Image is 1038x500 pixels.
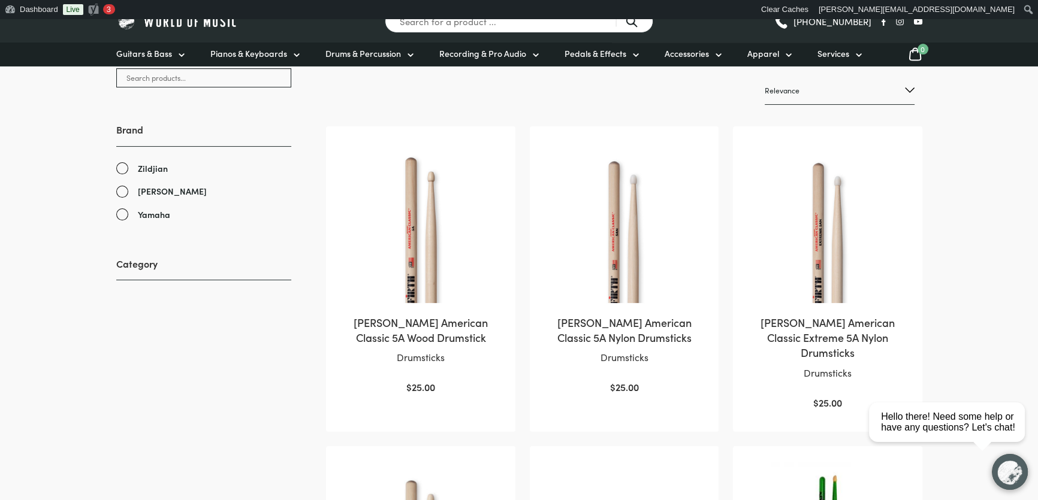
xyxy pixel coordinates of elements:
[116,123,291,221] div: Brand
[745,138,910,303] img: Vic Firth American Classic Extreme 5A Nylon Drumsticks
[813,396,819,409] span: $
[609,380,638,393] bdi: 25.00
[116,68,291,87] input: Search products...
[116,184,291,198] a: [PERSON_NAME]
[565,47,626,60] span: Pedals & Effects
[116,162,291,175] a: Zildjian
[406,380,435,393] bdi: 25.00
[542,138,707,395] a: [PERSON_NAME] American Classic 5A Nylon DrumsticksDrumsticks $25.00
[138,184,207,198] span: [PERSON_NAME]
[745,138,910,411] a: [PERSON_NAME] American Classic Extreme 5A Nylon DrumsticksDrumsticks $25.00
[63,4,83,15] a: Live
[817,47,849,60] span: Services
[813,396,842,409] bdi: 25.00
[542,138,707,303] img: Vic Firth American Classic 5A Nylon Drumsticks
[116,12,239,31] img: World of Music
[542,350,707,365] p: Drumsticks
[107,5,111,14] span: 3
[918,44,928,54] span: 0
[542,315,707,345] h2: [PERSON_NAME] American Classic 5A Nylon Drumsticks
[116,47,172,60] span: Guitars & Bass
[747,47,779,60] span: Apparel
[116,123,291,146] h3: Brand
[116,257,291,280] h3: Category
[406,380,412,393] span: $
[116,208,291,222] a: Yamaha
[385,10,653,33] input: Search for a product ...
[138,162,168,175] span: Zildjian
[439,47,526,60] span: Recording & Pro Audio
[325,47,401,60] span: Drums & Percussion
[793,17,871,26] span: [PHONE_NUMBER]
[609,380,615,393] span: $
[338,315,503,345] h2: [PERSON_NAME] American Classic 5A Wood Drumstick
[864,368,1038,500] iframe: Chat with our support team
[665,47,709,60] span: Accessories
[745,365,910,381] p: Drumsticks
[338,138,503,303] img: Vic Firth American Classic 5A Wood Drumstick
[765,77,915,105] select: Shop order
[210,47,287,60] span: Pianos & Keyboards
[338,350,503,365] p: Drumsticks
[138,208,170,222] span: Yamaha
[745,315,910,360] h2: [PERSON_NAME] American Classic Extreme 5A Nylon Drumsticks
[338,138,503,395] a: [PERSON_NAME] American Classic 5A Wood DrumstickDrumsticks $25.00
[774,13,871,31] a: [PHONE_NUMBER]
